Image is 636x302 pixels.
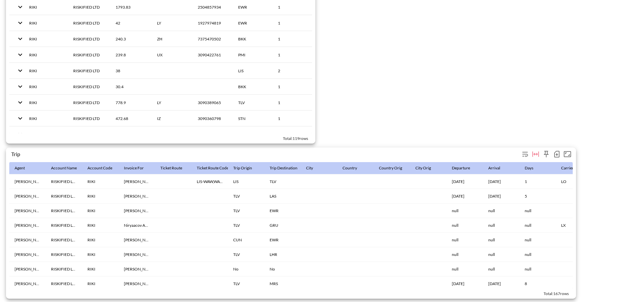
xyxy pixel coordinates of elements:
[306,164,322,172] span: City
[124,164,152,172] span: Invoice For
[15,129,26,140] button: expand row
[68,63,110,79] th: RISKIFIED LTD
[15,17,26,29] button: expand row
[9,218,46,233] th: Tsuri Almagor
[15,33,26,44] button: expand row
[556,218,592,233] th: LX
[483,174,519,189] th: 01/11/2025
[488,164,509,172] span: Arrival
[233,31,273,47] th: BKK
[519,233,556,247] th: null
[562,149,573,159] button: Fullscreen
[46,262,82,276] th: RISKIFIED LTD
[544,291,569,296] span: Total: 167 rows
[15,81,26,92] button: expand row
[152,31,192,47] th: ZH
[119,174,155,189] th: Carloseduardo Victorianosantosalves
[68,31,110,47] th: RISKIFIED LTD
[82,189,119,204] th: RIKI
[152,95,192,110] th: LY
[519,276,556,291] th: 8
[264,262,301,276] th: No
[233,164,252,172] div: Trip Origin
[306,164,313,172] div: City
[82,247,119,262] th: RIKI
[447,218,483,233] th: null
[233,79,273,94] th: BKK
[233,47,273,63] th: PMI
[483,262,519,276] th: null
[197,164,239,172] span: Ticket Route Codes
[519,247,556,262] th: null
[82,233,119,247] th: RIKI
[525,164,533,172] div: Days
[519,189,556,204] th: 5
[119,276,155,291] th: Louariella Behar
[15,164,33,172] span: Agent
[228,174,264,189] th: LIS
[228,276,264,291] th: TLV
[520,149,530,159] div: Wrap text
[9,276,46,291] th: Tsuri Almagor
[15,164,25,172] div: Agent
[264,189,301,204] th: LAS
[192,111,233,126] th: 3090360798
[264,276,301,291] th: MRS
[24,111,68,126] th: RIKI
[488,164,500,172] div: Arrival
[68,47,110,63] th: RISKIFIED LTD
[82,204,119,218] th: RIKI
[264,204,301,218] th: EWR
[233,127,273,142] th: LIS
[197,164,230,172] div: Ticket Route Codes
[192,31,233,47] th: 7375470502
[452,164,479,172] span: Departure
[343,164,357,172] div: Country
[51,164,85,172] span: Account Name
[160,164,182,172] div: Ticket Route
[530,149,541,159] div: Toggle table layout between fixed and auto (default: auto)
[273,79,312,94] th: 1
[447,189,483,204] th: 01/12/2025
[452,164,470,172] div: Departure
[519,218,556,233] th: null
[192,127,233,142] th: 3090369383
[379,164,411,172] span: Country Orig
[15,65,26,76] button: expand row
[46,276,82,291] th: RISKIFIED LTD
[556,174,592,189] th: LO
[24,31,68,47] th: RIKI
[233,164,261,172] span: Trip Origin
[233,63,273,79] th: LIS
[24,63,68,79] th: RIKI
[233,15,273,31] th: EWR
[228,247,264,262] th: TLV
[283,136,308,141] span: Total: 119 rows
[9,233,46,247] th: George Katorgin
[110,15,152,31] th: 42
[343,164,366,172] span: Country
[119,189,155,204] th: Avi Shauli
[124,164,144,172] div: Invoice For
[24,127,68,142] th: RIKI
[152,111,192,126] th: IZ
[264,174,301,189] th: TLV
[15,1,26,13] button: expand row
[447,247,483,262] th: null
[483,204,519,218] th: null
[273,31,312,47] th: 1
[273,47,312,63] th: 1
[15,97,26,108] button: expand row
[110,31,152,47] th: 240.3
[46,233,82,247] th: RISKIFIED LTD
[82,218,119,233] th: RIKI
[447,276,483,291] th: 20/11/2025
[110,47,152,63] th: 239.8
[24,47,68,63] th: RIKI
[160,164,191,172] span: Ticket Route
[447,233,483,247] th: null
[46,218,82,233] th: RISKIFIED LTD
[379,164,402,172] div: Country Orig
[192,95,233,110] th: 3090389065
[483,218,519,233] th: null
